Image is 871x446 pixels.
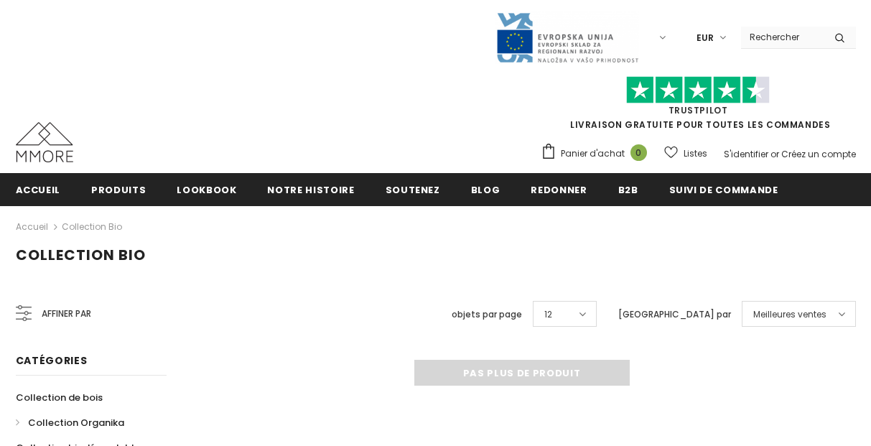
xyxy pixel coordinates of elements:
[781,148,856,160] a: Créez un compte
[669,173,778,205] a: Suivi de commande
[16,122,73,162] img: Cas MMORE
[531,183,587,197] span: Redonner
[91,183,146,197] span: Produits
[386,183,440,197] span: soutenez
[618,173,638,205] a: B2B
[544,307,552,322] span: 12
[664,141,707,166] a: Listes
[753,307,826,322] span: Meilleures ventes
[724,148,768,160] a: S'identifier
[16,410,124,435] a: Collection Organika
[541,83,856,131] span: LIVRAISON GRATUITE POUR TOUTES LES COMMANDES
[267,173,354,205] a: Notre histoire
[16,173,61,205] a: Accueil
[561,147,625,161] span: Panier d'achat
[495,11,639,64] img: Javni Razpis
[669,183,778,197] span: Suivi de commande
[16,183,61,197] span: Accueil
[626,76,770,104] img: Faites confiance aux étoiles pilotes
[541,143,654,164] a: Panier d'achat 0
[741,27,824,47] input: Search Site
[630,144,647,161] span: 0
[531,173,587,205] a: Redonner
[16,218,48,236] a: Accueil
[471,173,500,205] a: Blog
[28,416,124,429] span: Collection Organika
[16,245,146,265] span: Collection Bio
[471,183,500,197] span: Blog
[16,385,103,410] a: Collection de bois
[495,31,639,43] a: Javni Razpis
[452,307,522,322] label: objets par page
[177,173,236,205] a: Lookbook
[16,391,103,404] span: Collection de bois
[697,31,714,45] span: EUR
[62,220,122,233] a: Collection Bio
[618,307,731,322] label: [GEOGRAPHIC_DATA] par
[770,148,779,160] span: or
[386,173,440,205] a: soutenez
[267,183,354,197] span: Notre histoire
[42,306,91,322] span: Affiner par
[177,183,236,197] span: Lookbook
[684,147,707,161] span: Listes
[618,183,638,197] span: B2B
[669,104,728,116] a: TrustPilot
[16,353,88,368] span: Catégories
[91,173,146,205] a: Produits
